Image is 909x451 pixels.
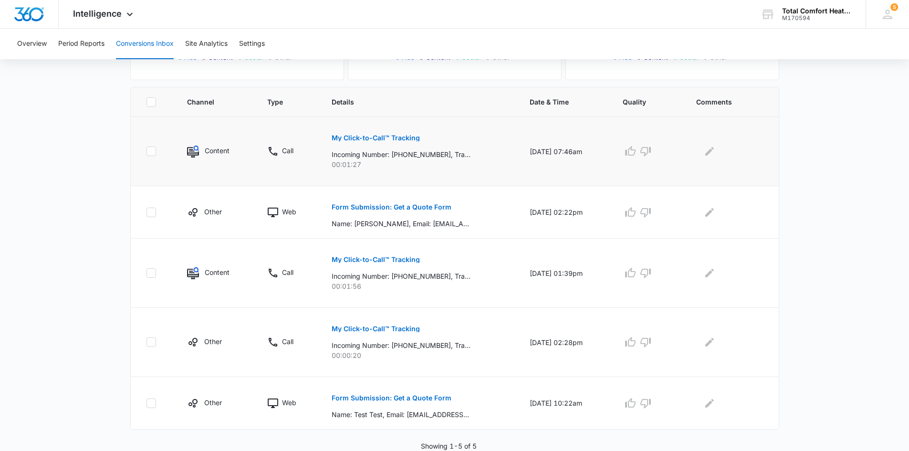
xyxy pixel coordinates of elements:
[204,336,222,346] p: Other
[332,196,451,219] button: Form Submission: Get a Quote Form
[267,97,295,107] span: Type
[332,271,470,281] p: Incoming Number: [PHONE_NUMBER], Tracking Number: [PHONE_NUMBER], Ring To: [PHONE_NUMBER], Caller...
[332,340,470,350] p: Incoming Number: [PHONE_NUMBER], Tracking Number: [PHONE_NUMBER], Ring To: [PHONE_NUMBER], Caller...
[332,395,451,401] p: Form Submission: Get a Quote Form
[782,15,852,21] div: account id
[332,248,420,271] button: My Click-to-Call™ Tracking
[282,267,293,277] p: Call
[204,207,222,217] p: Other
[696,97,749,107] span: Comments
[890,3,898,11] span: 5
[332,97,493,107] span: Details
[702,144,717,159] button: Edit Comments
[332,325,420,332] p: My Click-to-Call™ Tracking
[890,3,898,11] div: notifications count
[282,207,296,217] p: Web
[332,387,451,409] button: Form Submission: Get a Quote Form
[204,398,222,408] p: Other
[332,256,420,263] p: My Click-to-Call™ Tracking
[530,97,586,107] span: Date & Time
[205,267,230,277] p: Content
[17,29,47,59] button: Overview
[239,29,265,59] button: Settings
[332,409,470,420] p: Name: Test Test, Email: [EMAIL_ADDRESS][DOMAIN_NAME], Phone: [PHONE_NUMBER], How can we help?: Te...
[187,97,230,107] span: Channel
[116,29,174,59] button: Conversions Inbox
[702,335,717,350] button: Edit Comments
[782,7,852,15] div: account name
[332,204,451,210] p: Form Submission: Get a Quote Form
[73,9,122,19] span: Intelligence
[332,219,470,229] p: Name: [PERSON_NAME], Email: [EMAIL_ADDRESS][DOMAIN_NAME], Phone: [PHONE_NUMBER], How can we help?...
[623,97,659,107] span: Quality
[58,29,104,59] button: Period Reports
[205,146,230,156] p: Content
[518,239,611,308] td: [DATE] 01:39pm
[332,126,420,149] button: My Click-to-Call™ Tracking
[185,29,228,59] button: Site Analytics
[421,441,477,451] p: Showing 1-5 of 5
[332,135,420,141] p: My Click-to-Call™ Tracking
[332,149,470,159] p: Incoming Number: [PHONE_NUMBER], Tracking Number: [PHONE_NUMBER], Ring To: [PHONE_NUMBER], Caller...
[702,396,717,411] button: Edit Comments
[282,398,296,408] p: Web
[518,308,611,377] td: [DATE] 02:28pm
[332,281,507,291] p: 00:01:56
[518,117,611,186] td: [DATE] 07:46am
[518,186,611,239] td: [DATE] 02:22pm
[332,317,420,340] button: My Click-to-Call™ Tracking
[518,377,611,430] td: [DATE] 10:22am
[332,159,507,169] p: 00:01:27
[702,205,717,220] button: Edit Comments
[282,336,293,346] p: Call
[332,350,507,360] p: 00:00:20
[702,265,717,281] button: Edit Comments
[282,146,293,156] p: Call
